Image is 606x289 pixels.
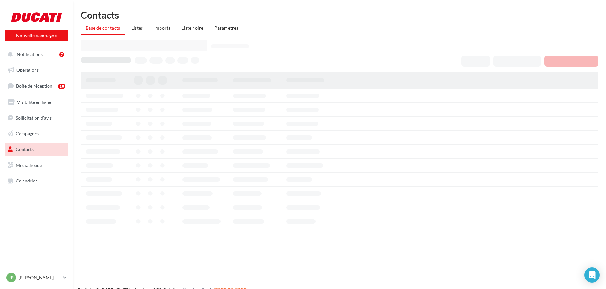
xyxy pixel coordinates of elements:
button: Notifications 7 [4,48,67,61]
span: Sollicitation d'avis [16,115,52,120]
a: Boîte de réception18 [4,79,69,93]
h1: Contacts [81,10,598,20]
a: Campagnes [4,127,69,140]
a: Sollicitation d'avis [4,111,69,125]
a: Médiathèque [4,159,69,172]
span: Paramètres [214,25,239,30]
a: Opérations [4,63,69,77]
p: [PERSON_NAME] [18,274,61,281]
span: Visibilité en ligne [17,99,51,105]
span: Médiathèque [16,162,42,168]
span: Opérations [16,67,39,73]
a: Contacts [4,143,69,156]
button: Nouvelle campagne [5,30,68,41]
span: JP [9,274,14,281]
a: Visibilité en ligne [4,95,69,109]
span: Boîte de réception [16,83,52,89]
span: Notifications [17,51,43,57]
span: Imports [154,25,170,30]
div: Open Intercom Messenger [584,267,600,283]
span: Contacts [16,147,34,152]
span: Campagnes [16,131,39,136]
a: Calendrier [4,174,69,187]
span: Listes [131,25,143,30]
a: JP [PERSON_NAME] [5,272,68,284]
div: 7 [59,52,64,57]
div: 18 [58,84,65,89]
span: Calendrier [16,178,37,183]
span: Liste noire [181,25,203,30]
